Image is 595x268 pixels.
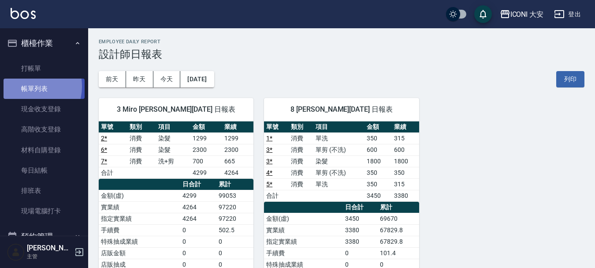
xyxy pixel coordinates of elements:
[180,247,216,259] td: 0
[27,244,72,253] h5: [PERSON_NAME]
[392,167,419,178] td: 350
[156,121,190,133] th: 項目
[216,179,254,190] th: 累計
[180,213,216,224] td: 4264
[289,178,313,190] td: 消費
[99,247,180,259] td: 店販金額
[289,155,313,167] td: 消費
[289,132,313,144] td: 消費
[216,201,254,213] td: 97220
[180,71,214,87] button: [DATE]
[364,132,392,144] td: 350
[378,247,419,259] td: 101.4
[550,6,584,23] button: 登出
[222,155,254,167] td: 665
[127,121,156,133] th: 類別
[313,132,364,144] td: 單洗
[343,213,378,224] td: 3450
[364,144,392,155] td: 600
[180,236,216,247] td: 0
[99,190,180,201] td: 金額(虛)
[99,71,126,87] button: 前天
[216,236,254,247] td: 0
[392,155,419,167] td: 1800
[216,247,254,259] td: 0
[109,105,243,114] span: 3 Miro [PERSON_NAME][DATE] 日報表
[378,236,419,247] td: 67829.8
[4,58,85,79] a: 打帳單
[190,144,222,155] td: 2300
[180,179,216,190] th: 日合計
[264,213,343,224] td: 金額(虛)
[264,247,343,259] td: 手續費
[364,190,392,201] td: 3450
[216,190,254,201] td: 99053
[4,160,85,181] a: 每日結帳
[378,202,419,213] th: 累計
[99,121,127,133] th: 單號
[4,181,85,201] a: 排班表
[127,144,156,155] td: 消費
[392,178,419,190] td: 315
[216,213,254,224] td: 97220
[156,144,190,155] td: 染髮
[364,155,392,167] td: 1800
[127,155,156,167] td: 消費
[264,236,343,247] td: 指定實業績
[216,224,254,236] td: 502.5
[313,155,364,167] td: 染髮
[4,79,85,99] a: 帳單列表
[190,167,222,178] td: 4299
[27,253,72,260] p: 主管
[156,155,190,167] td: 洗+剪
[99,213,180,224] td: 指定實業績
[264,121,289,133] th: 單號
[378,213,419,224] td: 69670
[222,132,254,144] td: 1299
[126,71,153,87] button: 昨天
[474,5,492,23] button: save
[364,167,392,178] td: 350
[264,224,343,236] td: 實業績
[4,99,85,119] a: 現金收支登錄
[392,144,419,155] td: 600
[264,190,289,201] td: 合計
[313,144,364,155] td: 單剪 (不洗)
[364,121,392,133] th: 金額
[392,121,419,133] th: 業績
[99,39,584,45] h2: Employee Daily Report
[343,247,378,259] td: 0
[4,119,85,140] a: 高階收支登錄
[99,167,127,178] td: 合計
[343,236,378,247] td: 3380
[289,121,313,133] th: 類別
[180,190,216,201] td: 4299
[313,121,364,133] th: 項目
[156,132,190,144] td: 染髮
[275,105,408,114] span: 8 [PERSON_NAME][DATE] 日報表
[180,224,216,236] td: 0
[99,236,180,247] td: 特殊抽成業績
[289,167,313,178] td: 消費
[190,155,222,167] td: 700
[222,144,254,155] td: 2300
[264,121,419,202] table: a dense table
[153,71,181,87] button: 今天
[343,202,378,213] th: 日合計
[180,201,216,213] td: 4264
[99,201,180,213] td: 實業績
[496,5,547,23] button: ICONI 大安
[289,144,313,155] td: 消費
[364,178,392,190] td: 350
[11,8,36,19] img: Logo
[99,224,180,236] td: 手續費
[4,225,85,248] button: 預約管理
[127,132,156,144] td: 消費
[4,201,85,221] a: 現場電腦打卡
[99,121,253,179] table: a dense table
[222,167,254,178] td: 4264
[190,132,222,144] td: 1299
[313,178,364,190] td: 單洗
[392,190,419,201] td: 3380
[7,243,25,261] img: Person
